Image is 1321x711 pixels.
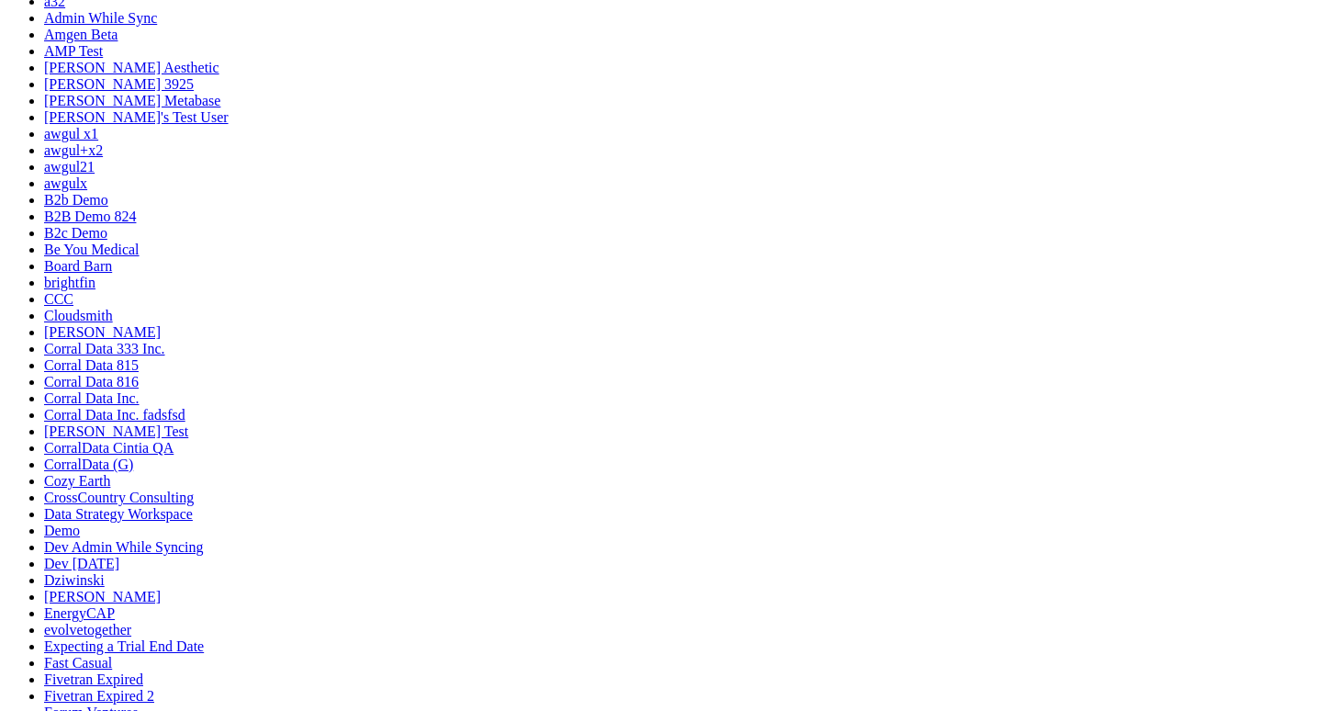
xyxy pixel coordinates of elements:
a: CrossCountry Consulting [44,490,194,505]
a: [PERSON_NAME] Test [44,423,188,439]
a: B2B Demo 824 [44,209,136,224]
a: Dev [DATE] [44,556,119,571]
a: B2c Demo [44,225,107,241]
a: Cloudsmith [44,308,113,323]
a: awgul+x2 [44,142,103,158]
a: awgulx [44,175,87,191]
a: Corral Data 815 [44,357,139,373]
a: awgul21 [44,159,95,175]
a: [PERSON_NAME] [44,324,161,340]
a: Cozy Earth [44,473,110,489]
a: [PERSON_NAME] [44,589,161,604]
a: Expecting a Trial End Date [44,638,204,654]
a: EnergyCAP [44,605,115,621]
a: Fast Casual [44,655,112,671]
a: CorralData Cintia QA [44,440,174,456]
a: [PERSON_NAME] Metabase [44,93,220,108]
a: [PERSON_NAME] Aesthetic [44,60,219,75]
a: Dev Admin While Syncing [44,539,203,555]
a: AMP Test [44,43,103,59]
a: Corral Data 333 Inc. [44,341,165,356]
a: CCC [44,291,73,307]
a: Corral Data 816 [44,374,139,389]
a: [PERSON_NAME] 3925 [44,76,194,92]
a: Be You Medical [44,242,140,257]
a: evolvetogether [44,622,131,638]
a: Corral Data Inc. fadsfsd [44,407,185,423]
a: Amgen Beta [44,27,118,42]
a: [PERSON_NAME]'s Test User [44,109,229,125]
a: brightfin [44,275,95,290]
a: Dziwinski [44,572,105,588]
a: CorralData (G) [44,457,133,472]
a: B2b Demo [44,192,108,208]
a: Demo [44,523,80,538]
a: awgul x1 [44,126,98,141]
a: Fivetran Expired [44,671,143,687]
a: Data Strategy Workspace [44,506,193,522]
a: Board Barn [44,258,112,274]
a: Corral Data Inc. [44,390,140,406]
a: Admin While Sync [44,10,157,26]
a: Fivetran Expired 2 [44,688,154,704]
